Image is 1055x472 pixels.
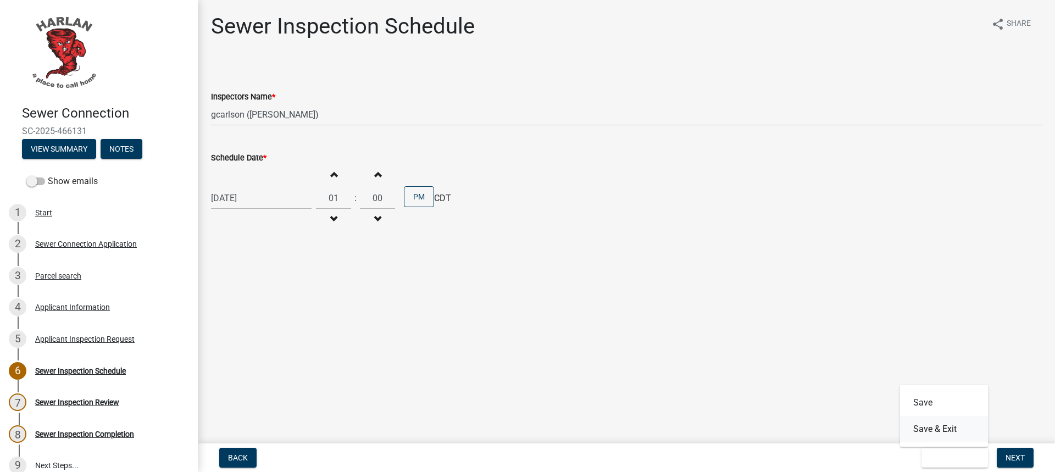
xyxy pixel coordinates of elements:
[22,126,176,136] span: SC-2025-466131
[26,175,98,188] label: Show emails
[101,145,142,154] wm-modal-confirm: Notes
[351,192,360,205] div: :
[900,416,988,442] button: Save & Exit
[211,187,312,209] input: mm/dd/yyyy
[22,139,96,159] button: View Summary
[9,267,26,285] div: 3
[35,398,119,406] div: Sewer Inspection Review
[9,362,26,380] div: 6
[211,154,266,162] label: Schedule Date
[997,448,1034,468] button: Next
[9,330,26,348] div: 5
[434,192,451,205] span: CDT
[982,13,1040,35] button: shareShare
[35,367,126,375] div: Sewer Inspection Schedule
[101,139,142,159] button: Notes
[921,448,988,468] button: Save & Exit
[35,303,110,311] div: Applicant Information
[22,105,189,121] h4: Sewer Connection
[1007,18,1031,31] span: Share
[211,13,475,40] h1: Sewer Inspection Schedule
[35,335,135,343] div: Applicant Inspection Request
[900,385,988,447] div: Save & Exit
[9,235,26,253] div: 2
[228,453,248,462] span: Back
[360,187,395,209] input: Minutes
[9,298,26,316] div: 4
[1006,453,1025,462] span: Next
[404,186,434,207] button: PM
[316,187,351,209] input: Hours
[991,18,1004,31] i: share
[35,272,81,280] div: Parcel search
[22,12,104,94] img: City of Harlan, Iowa
[35,240,137,248] div: Sewer Connection Application
[35,430,134,438] div: Sewer Inspection Completion
[219,448,257,468] button: Back
[22,145,96,154] wm-modal-confirm: Summary
[9,204,26,221] div: 1
[900,390,988,416] button: Save
[9,425,26,443] div: 8
[35,209,52,216] div: Start
[9,393,26,411] div: 7
[930,453,973,462] span: Save & Exit
[211,93,275,101] label: Inspectors Name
